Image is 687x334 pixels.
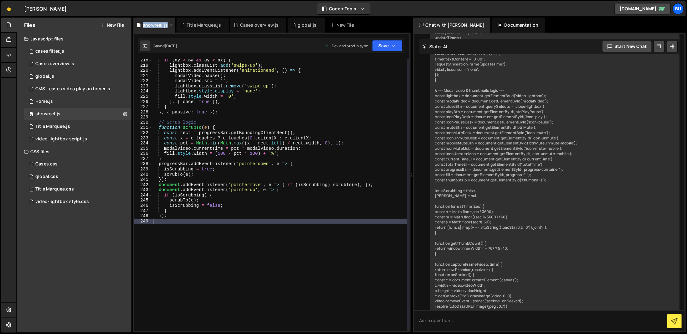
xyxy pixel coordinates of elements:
div: global.js [35,74,54,79]
a: [DOMAIN_NAME] [614,3,671,14]
a: Bu [673,3,684,14]
div: 233 [134,136,152,141]
div: 236 [134,151,152,156]
div: 218 [134,58,152,63]
div: 240 [134,172,152,177]
div: [DATE] [165,43,177,49]
div: 219 [134,63,152,68]
div: 241 [134,177,152,182]
a: 🤙 [1,1,17,16]
div: 16080/43928.css [24,196,131,208]
div: 244 [134,193,152,198]
div: 232 [134,130,152,136]
div: CSS files [17,145,131,158]
div: 16080/43141.js [24,83,131,95]
div: 231 [134,125,152,130]
div: Title Marquee.js [187,22,221,28]
div: 16080/46119.js [24,58,131,70]
div: 242 [134,182,152,188]
div: CMS - cases video play on hover.js [35,86,110,92]
div: 243 [134,187,152,193]
div: 238 [134,161,152,167]
div: Cases overview.js [240,22,279,28]
div: Cases overview.js [35,61,74,67]
div: 16080/43137.js [24,108,131,120]
div: 248 [134,213,152,219]
span: 0 [29,112,33,117]
div: Saved [153,43,177,49]
button: Code + Tools [317,3,370,14]
h2: Files [24,22,35,29]
div: 220 [134,68,152,73]
button: Start new chat [602,41,652,52]
div: 221 [134,73,152,79]
div: 16080/45757.css [24,158,131,170]
div: 16080/44245.js [24,45,131,58]
div: 16080/43931.js [24,120,131,133]
button: Save [372,40,402,51]
div: 227 [134,104,152,110]
div: Chat with [PERSON_NAME] [413,18,491,33]
div: 229 [134,115,152,120]
div: Home.js [35,99,53,104]
div: 16080/45708.js [24,70,131,83]
div: 16080/43136.js [24,95,131,108]
div: 16080/43926.js [24,133,131,145]
div: 16080/43930.css [24,183,131,196]
div: cases filter.js [35,49,64,54]
div: 223 [134,84,152,89]
div: New File [330,22,356,28]
div: 235 [134,146,152,151]
div: 245 [134,198,152,203]
div: 246 [134,203,152,208]
button: New File [100,23,124,28]
div: 224 [134,89,152,94]
div: showreel.js [143,22,168,28]
div: 228 [134,110,152,115]
div: video-lightbox script.js [35,136,87,142]
div: video-lightbox style.css [35,199,89,205]
div: Dev and prod in sync [326,43,368,49]
div: Documentation [492,18,545,33]
div: 222 [134,78,152,84]
div: global.js [298,22,316,28]
div: 16080/46144.css [24,170,131,183]
div: global.css [35,174,58,180]
div: Title Marquee.js [35,124,70,129]
div: showreel.js [35,111,60,117]
div: 247 [134,208,152,214]
div: Title Marquee.css [35,186,74,192]
div: 226 [134,99,152,105]
h2: Slater AI [423,44,448,50]
div: 230 [134,120,152,125]
div: 249 [134,219,152,224]
div: 234 [134,141,152,146]
div: 237 [134,156,152,162]
div: Javascript files [17,33,131,45]
div: 239 [134,167,152,172]
div: 225 [134,94,152,99]
div: [PERSON_NAME] [24,5,67,13]
div: Cases.css [35,161,58,167]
